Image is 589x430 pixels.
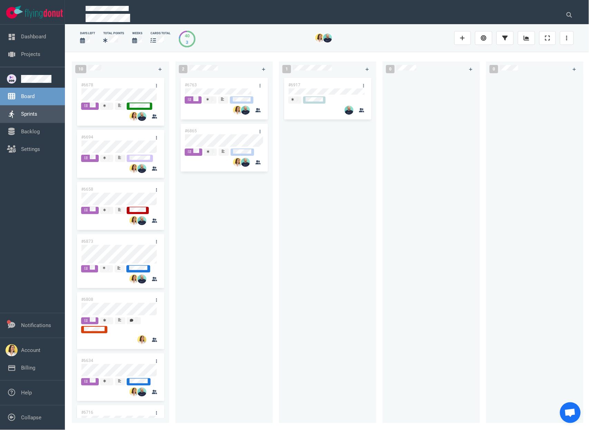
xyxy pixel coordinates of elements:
[21,93,35,99] a: Board
[233,106,242,115] img: 26
[75,65,86,73] span: 10
[21,414,41,421] a: Collapse
[21,365,35,371] a: Billing
[185,32,190,39] div: 40
[386,65,395,73] span: 0
[81,135,93,140] a: #6694
[21,146,40,152] a: Settings
[345,106,354,115] img: 26
[81,358,93,363] a: #6634
[132,31,142,36] div: Weeks
[21,128,40,135] a: Backlog
[81,297,93,302] a: #6808
[151,31,171,36] div: cards total
[560,402,581,423] div: Ouvrir le chat
[129,388,138,396] img: 26
[103,31,124,36] div: Total Points
[233,158,242,167] img: 26
[137,335,146,344] img: 26
[25,9,63,18] img: Flying Donut text logo
[137,216,146,225] img: 26
[81,187,93,192] a: #6658
[137,275,146,284] img: 26
[21,51,40,57] a: Projects
[129,216,138,225] img: 26
[129,164,138,173] img: 26
[315,34,324,42] img: 26
[137,388,146,396] img: 26
[129,275,138,284] img: 26
[21,34,46,40] a: Dashboard
[21,322,51,328] a: Notifications
[21,347,40,353] a: Account
[21,390,32,396] a: Help
[81,410,93,415] a: #6716
[323,34,332,42] img: 26
[179,65,187,73] span: 2
[185,128,197,133] a: #6865
[137,164,146,173] img: 26
[80,31,95,36] div: days left
[129,112,138,121] img: 26
[490,65,498,73] span: 0
[137,112,146,121] img: 26
[81,83,93,87] a: #6678
[241,106,250,115] img: 26
[21,111,37,117] a: Sprints
[185,83,197,87] a: #6763
[282,65,291,73] span: 1
[241,158,250,167] img: 26
[185,39,190,46] div: 3
[81,239,93,244] a: #6873
[288,83,300,87] a: #6917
